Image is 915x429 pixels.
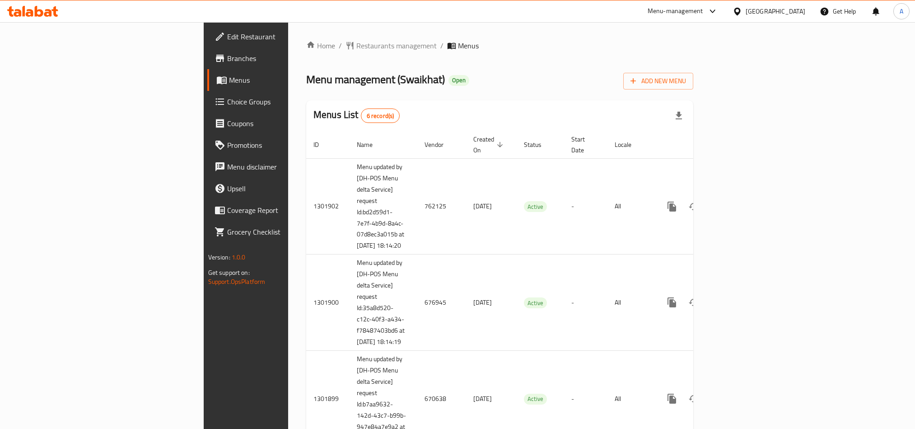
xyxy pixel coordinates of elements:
span: ID [313,139,331,150]
a: Menus [207,69,356,91]
span: Grocery Checklist [227,226,349,237]
div: Total records count [361,108,400,123]
span: [DATE] [473,393,492,405]
span: [DATE] [473,297,492,308]
span: 6 record(s) [361,112,400,120]
td: 762125 [417,158,466,255]
button: more [661,292,683,313]
span: Edit Restaurant [227,31,349,42]
a: Menu disclaimer [207,156,356,178]
span: Start Date [571,134,597,156]
span: Restaurants management [356,40,437,51]
div: Active [524,297,547,308]
span: Name [357,139,384,150]
nav: breadcrumb [306,40,693,51]
div: [GEOGRAPHIC_DATA] [746,6,805,16]
th: Actions [654,131,755,159]
button: Add New Menu [623,73,693,90]
button: more [661,196,683,217]
a: Promotions [207,134,356,156]
td: - [564,158,607,255]
span: Add New Menu [630,75,686,87]
a: Grocery Checklist [207,221,356,243]
a: Branches [207,47,356,69]
td: - [564,255,607,351]
a: Choice Groups [207,91,356,113]
div: Export file [668,105,690,127]
button: more [661,388,683,410]
span: Open [448,76,469,84]
span: Promotions [227,140,349,151]
span: Created On [473,134,506,156]
span: Choice Groups [227,96,349,107]
span: Active [524,202,547,212]
td: All [607,255,654,351]
span: Get support on: [208,267,250,278]
div: Menu-management [648,6,703,17]
span: Menus [229,75,349,85]
td: Menu updated by [DH-POS Menu delta Service] request Id:bd2d59d1-7e7f-4b9d-8a4c-07d8ec3a015b at [D... [350,158,417,255]
td: Menu updated by [DH-POS Menu delta Service] request Id:35a8d520-c12c-40f3-a434-f78487403bd6 at [D... [350,255,417,351]
button: Change Status [683,388,705,410]
span: Coverage Report [227,205,349,216]
span: Menu disclaimer [227,161,349,172]
a: Restaurants management [345,40,437,51]
span: 1.0.0 [232,251,246,263]
button: Change Status [683,292,705,313]
td: 676945 [417,255,466,351]
button: Change Status [683,196,705,217]
span: Menus [458,40,479,51]
div: Open [448,75,469,86]
span: Menu management ( Swaikhat ) [306,69,445,90]
span: Coupons [227,118,349,129]
a: Upsell [207,178,356,199]
span: Version: [208,251,230,263]
a: Support.OpsPlatform [208,276,266,288]
a: Coverage Report [207,199,356,221]
h2: Menus List [313,108,400,123]
span: Active [524,394,547,404]
span: Status [524,139,553,150]
span: A [900,6,903,16]
span: Vendor [425,139,455,150]
td: All [607,158,654,255]
span: Locale [615,139,643,150]
span: Branches [227,53,349,64]
a: Edit Restaurant [207,26,356,47]
a: Coupons [207,113,356,134]
span: Active [524,298,547,308]
span: [DATE] [473,200,492,212]
li: / [440,40,443,51]
span: Upsell [227,183,349,194]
